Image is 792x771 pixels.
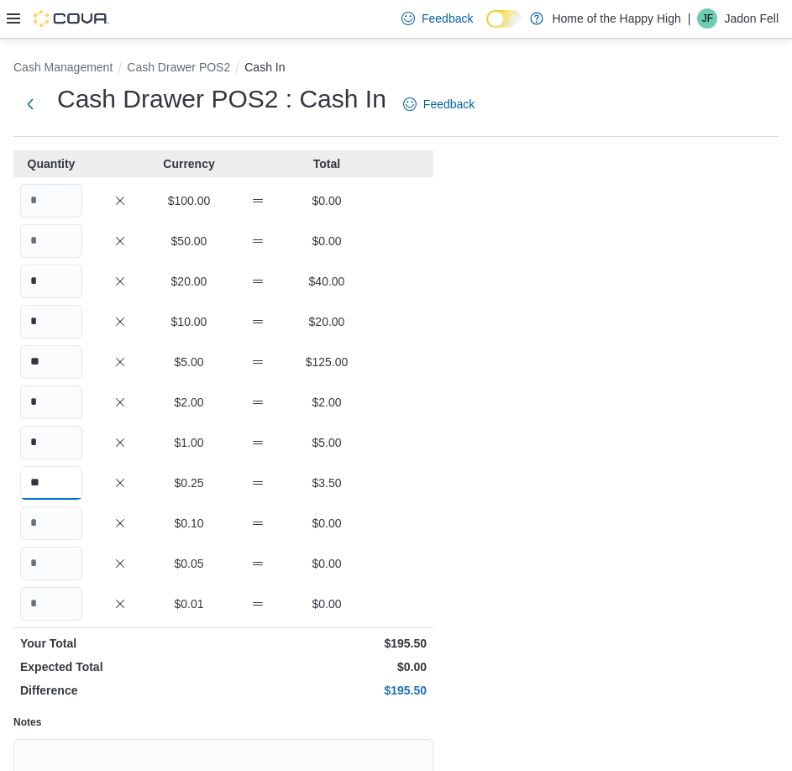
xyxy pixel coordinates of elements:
[20,345,82,379] input: Quantity
[697,8,717,29] div: Jadon Fell
[20,635,220,652] p: Your Total
[158,394,220,411] p: $2.00
[296,434,358,451] p: $5.00
[688,8,691,29] p: |
[20,682,220,699] p: Difference
[20,587,82,621] input: Quantity
[20,385,82,419] input: Quantity
[127,60,230,74] button: Cash Drawer POS2
[57,82,386,116] h1: Cash Drawer POS2 : Cash In
[20,466,82,500] input: Quantity
[244,60,285,74] button: Cash In
[158,515,220,532] p: $0.10
[20,224,82,258] input: Quantity
[227,658,427,675] p: $0.00
[486,28,487,29] span: Dark Mode
[20,265,82,298] input: Quantity
[20,305,82,338] input: Quantity
[158,233,220,249] p: $50.00
[296,192,358,209] p: $0.00
[20,547,82,580] input: Quantity
[158,555,220,572] p: $0.05
[158,155,220,172] p: Currency
[296,475,358,491] p: $3.50
[20,155,82,172] p: Quantity
[20,658,220,675] p: Expected Total
[34,10,109,27] img: Cova
[296,515,358,532] p: $0.00
[702,8,713,29] span: JF
[13,59,779,79] nav: An example of EuiBreadcrumbs
[296,233,358,249] p: $0.00
[486,10,522,28] input: Dark Mode
[13,716,41,729] label: Notes
[552,8,680,29] p: Home of the Happy High
[296,394,358,411] p: $2.00
[20,426,82,459] input: Quantity
[396,87,481,121] a: Feedback
[296,313,358,330] p: $20.00
[296,595,358,612] p: $0.00
[13,60,113,74] button: Cash Management
[158,475,220,491] p: $0.25
[296,155,358,172] p: Total
[395,2,480,35] a: Feedback
[158,273,220,290] p: $20.00
[422,10,473,27] span: Feedback
[296,354,358,370] p: $125.00
[20,506,82,540] input: Quantity
[296,273,358,290] p: $40.00
[13,87,47,121] button: Next
[158,313,220,330] p: $10.00
[227,682,427,699] p: $195.50
[423,96,475,113] span: Feedback
[227,635,427,652] p: $195.50
[158,354,220,370] p: $5.00
[158,192,220,209] p: $100.00
[20,184,82,218] input: Quantity
[724,8,779,29] p: Jadon Fell
[158,434,220,451] p: $1.00
[158,595,220,612] p: $0.01
[296,555,358,572] p: $0.00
